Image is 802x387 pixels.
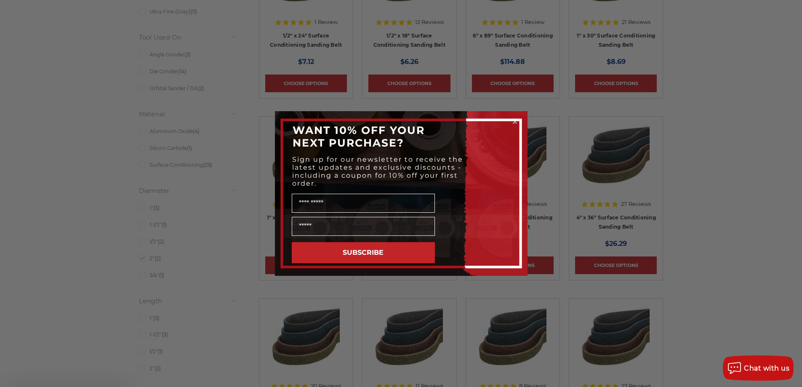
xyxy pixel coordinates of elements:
span: Chat with us [744,364,789,372]
button: Close dialog [511,117,519,126]
span: Sign up for our newsletter to receive the latest updates and exclusive discounts - including a co... [292,155,463,187]
input: Email [292,217,435,236]
button: Chat with us [723,355,794,381]
button: SUBSCRIBE [292,242,435,263]
span: WANT 10% OFF YOUR NEXT PURCHASE? [293,124,425,149]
